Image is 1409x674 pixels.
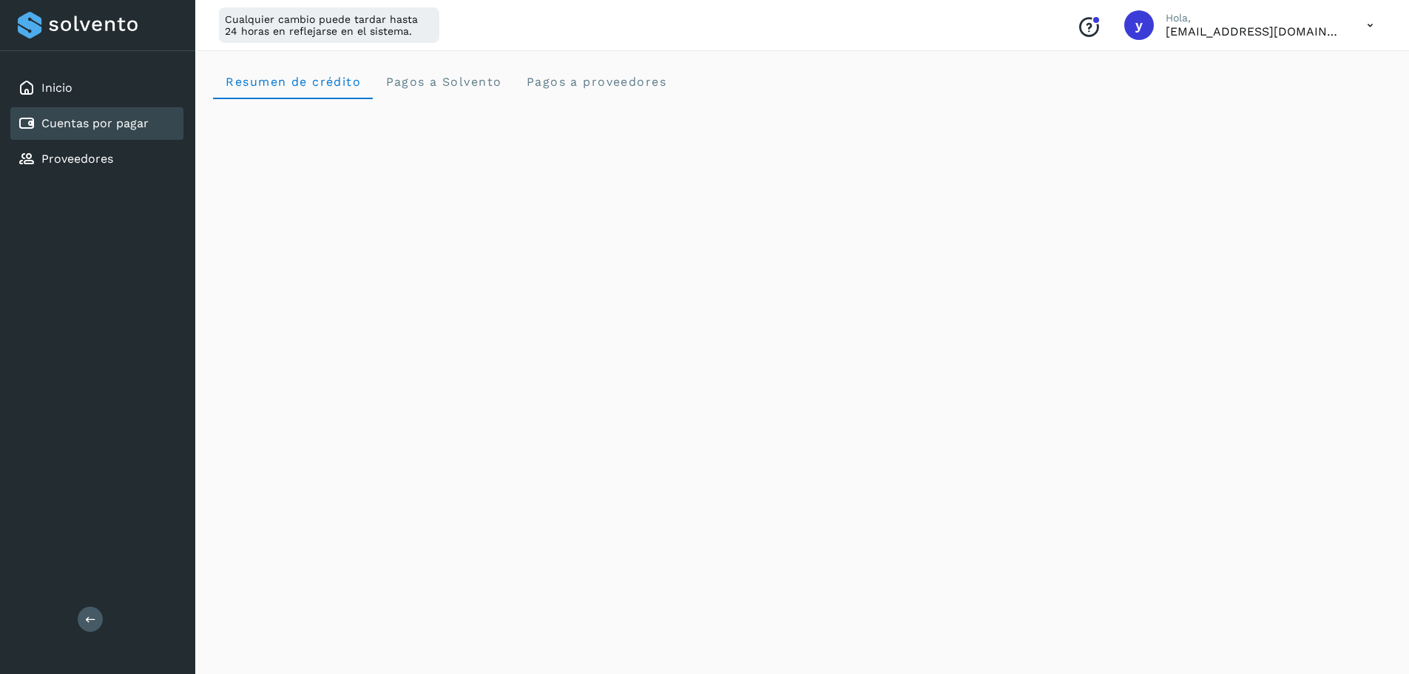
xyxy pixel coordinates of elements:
div: Cualquier cambio puede tardar hasta 24 horas en reflejarse en el sistema. [219,7,439,43]
a: Proveedores [41,152,113,166]
span: Pagos a Solvento [385,75,501,89]
span: Pagos a proveedores [525,75,666,89]
p: Hola, [1166,12,1343,24]
div: Inicio [10,72,183,104]
p: ycordova@rad-logistics.com [1166,24,1343,38]
div: Proveedores [10,143,183,175]
a: Inicio [41,81,72,95]
span: Resumen de crédito [225,75,361,89]
a: Cuentas por pagar [41,116,149,130]
div: Cuentas por pagar [10,107,183,140]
